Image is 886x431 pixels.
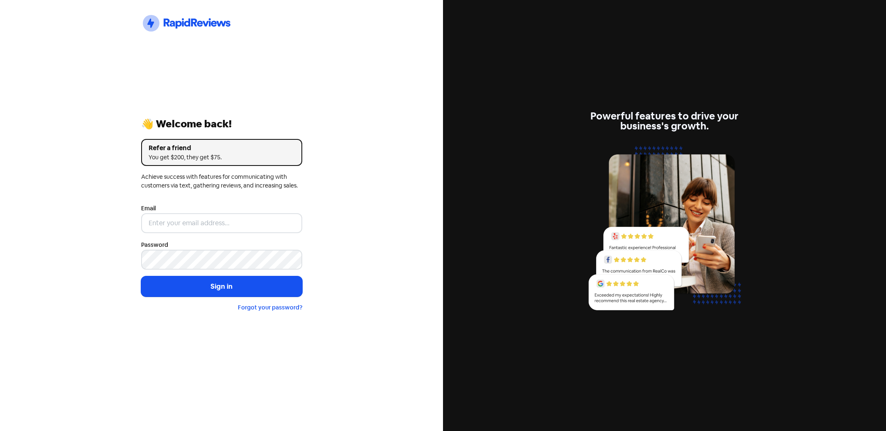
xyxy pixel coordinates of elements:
[141,119,302,129] div: 👋 Welcome back!
[141,173,302,190] div: Achieve success with features for communicating with customers via text, gathering reviews, and i...
[141,276,302,297] button: Sign in
[238,304,302,311] a: Forgot your password?
[141,241,168,249] label: Password
[141,213,302,233] input: Enter your email address...
[149,153,295,162] div: You get $200, they get $75.
[141,204,156,213] label: Email
[584,111,745,131] div: Powerful features to drive your business's growth.
[149,143,295,153] div: Refer a friend
[584,141,745,320] img: reviews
